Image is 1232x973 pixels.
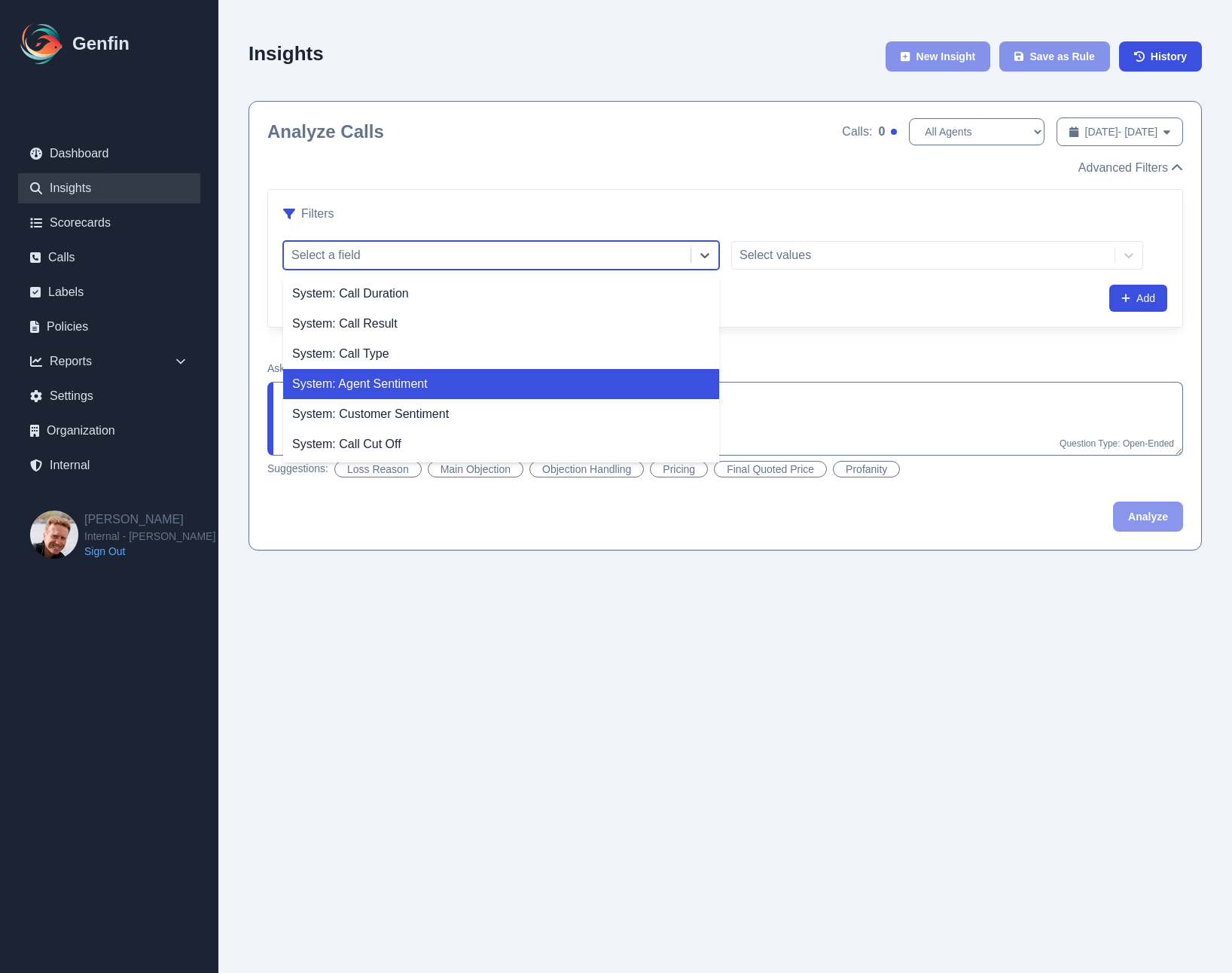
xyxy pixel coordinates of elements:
[267,361,1183,376] h4: Ask a question for AI to analyze on each call
[842,123,872,141] span: Calls:
[650,461,708,477] button: Pricing
[714,461,827,477] button: Final Quoted Price
[18,242,200,273] a: Calls
[1085,124,1158,139] span: [DATE] - [DATE]
[428,461,523,477] button: Main Objection
[283,309,719,339] div: System: Call Result
[1119,41,1202,72] a: History
[84,544,215,559] a: Sign Out
[18,173,200,203] a: Insights
[249,42,324,65] h2: Insights
[1060,438,1174,449] span: Question Type: Open-Ended
[267,461,328,477] span: Suggestions:
[334,461,422,477] button: Loss Reason
[1109,285,1167,312] button: Add
[283,429,719,459] div: System: Call Cut Off
[30,511,78,559] img: Brian Dunagan
[18,208,200,238] a: Scorecards
[18,139,200,169] a: Dashboard
[529,461,644,477] button: Objection Handling
[283,399,719,429] div: System: Customer Sentiment
[283,339,719,369] div: System: Call Type
[1078,159,1183,177] button: Advanced Filters
[833,461,900,477] button: Profanity
[1078,159,1168,177] span: Advanced Filters
[84,511,215,529] h2: [PERSON_NAME]
[916,49,976,64] span: New Insight
[878,123,885,141] span: 0
[999,41,1110,72] button: Save as Rule
[1029,49,1094,64] span: Save as Rule
[267,120,384,144] h2: Analyze Calls
[18,416,200,446] a: Organization
[84,529,215,544] span: Internal - [PERSON_NAME]
[18,277,200,307] a: Labels
[18,346,200,377] div: Reports
[1057,117,1183,146] button: [DATE]- [DATE]
[18,381,200,411] a: Settings
[283,369,719,399] div: System: Agent Sentiment
[301,205,334,223] h3: Filters
[886,41,990,72] button: New Insight
[72,32,130,56] h1: Genfin
[18,20,66,68] img: Logo
[283,279,719,309] div: System: Call Duration
[1151,49,1187,64] span: History
[1113,502,1183,532] button: Analyze
[18,450,200,480] a: Internal
[18,312,200,342] a: Policies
